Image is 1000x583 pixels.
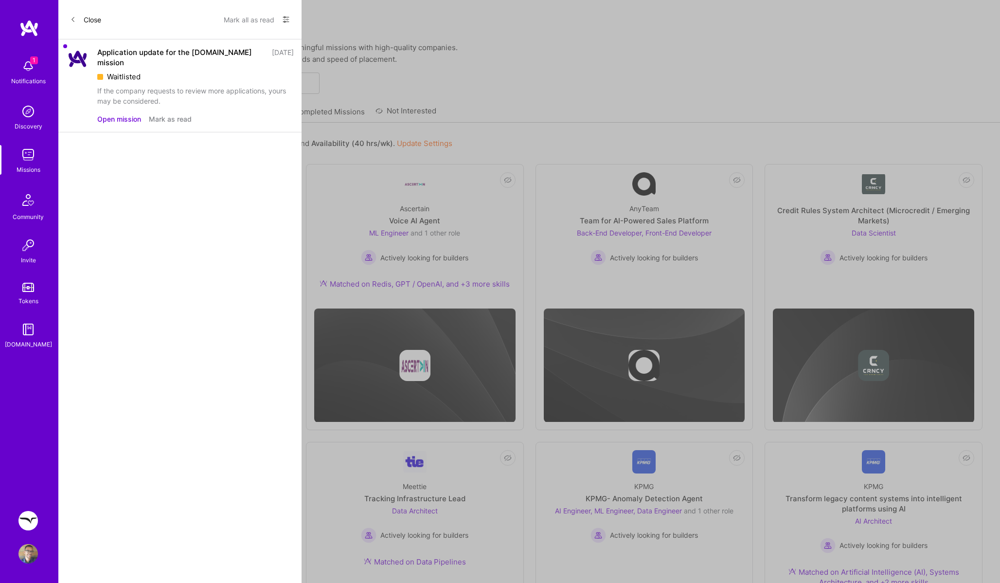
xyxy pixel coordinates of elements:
div: Tokens [18,296,38,306]
img: logo [19,19,39,37]
button: Mark all as read [224,12,274,27]
div: Community [13,212,44,222]
div: [DATE] [272,47,294,68]
a: User Avatar [16,544,40,564]
img: tokens [22,283,34,292]
img: Freed: Enterprise healthcare AI integration tool [18,511,38,530]
div: [DOMAIN_NAME] [5,339,52,349]
div: Waitlisted [97,72,294,82]
button: Mark as read [149,114,192,124]
img: discovery [18,102,38,121]
a: Freed: Enterprise healthcare AI integration tool [16,511,40,530]
button: Open mission [97,114,141,124]
div: Application update for the [DOMAIN_NAME] mission [97,47,266,68]
div: If the company requests to review more applications, yours may be considered. [97,86,294,106]
img: teamwork [18,145,38,164]
div: Discovery [15,121,42,131]
img: guide book [18,320,38,339]
img: Invite [18,236,38,255]
div: Missions [17,164,40,175]
img: Community [17,188,40,212]
img: Company Logo [66,47,89,71]
div: Invite [21,255,36,265]
button: Close [70,12,101,27]
img: User Avatar [18,544,38,564]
